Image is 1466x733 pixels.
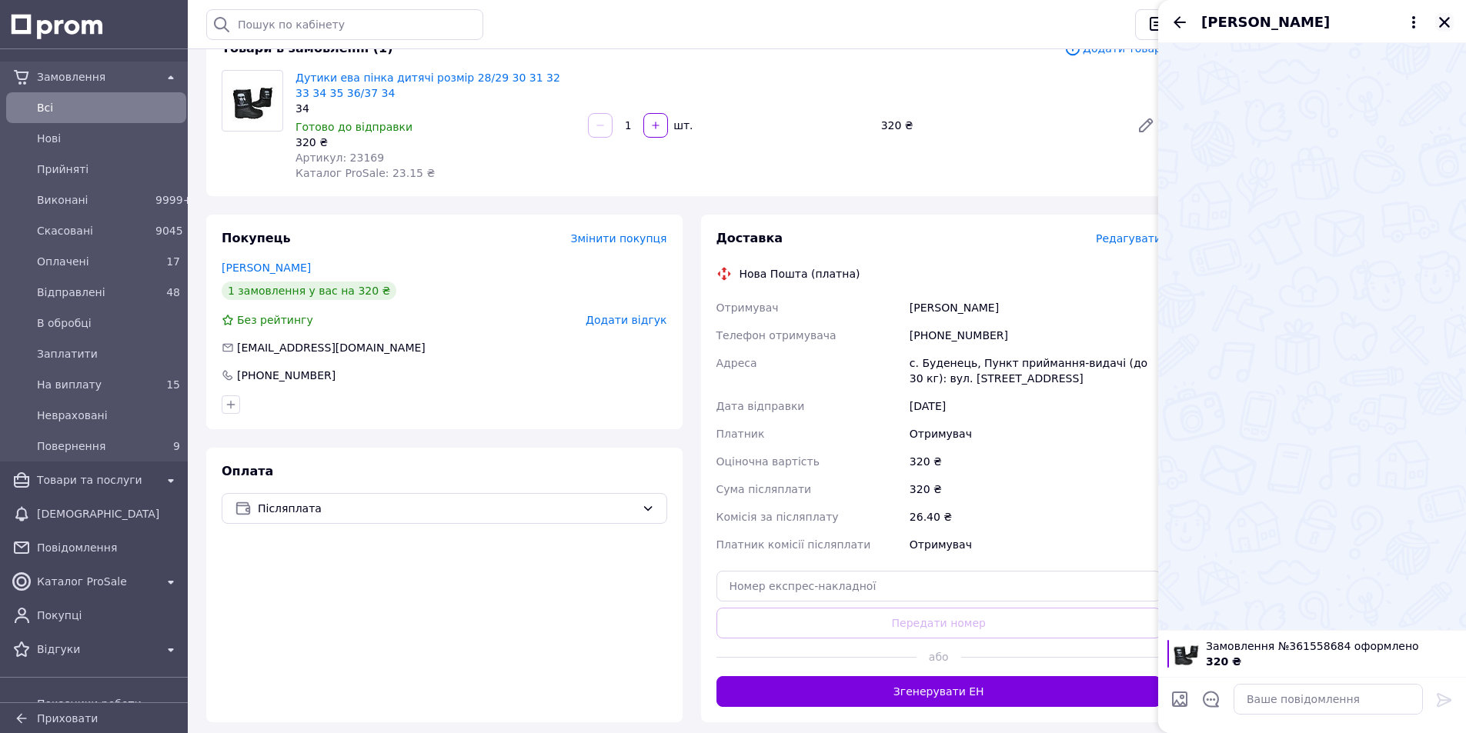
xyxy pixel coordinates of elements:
[37,254,149,269] span: Оплачені
[1201,12,1423,32] button: [PERSON_NAME]
[736,266,864,282] div: Нова Пошта (платна)
[166,378,180,391] span: 15
[1172,640,1200,668] img: 5002567101_w100_h100_dutiki-eva-penka.jpg
[1201,689,1221,709] button: Відкрити шаблони відповідей
[296,72,560,99] a: Дутики ева пінка дитячі розмір 28/29 30 31 32 33 34 35 36/37 34
[37,162,180,177] span: Прийняті
[1435,13,1454,32] button: Закрити
[222,282,396,300] div: 1 замовлення у вас на 320 ₴
[222,231,291,245] span: Покупець
[716,231,783,245] span: Доставка
[37,315,180,331] span: В обробці
[37,712,98,725] span: Приховати
[37,574,155,589] span: Каталог ProSale
[907,503,1164,531] div: 26.40 ₴
[166,286,180,298] span: 48
[1135,9,1206,40] button: Чат
[37,696,180,727] span: Показники роботи компанії
[716,400,805,412] span: Дата відправки
[37,506,180,521] span: [DEMOGRAPHIC_DATA]
[37,641,155,657] span: Відгуки
[907,392,1164,420] div: [DATE]
[37,192,149,208] span: Виконані
[716,483,812,495] span: Сума післяплати
[907,420,1164,448] div: Отримувач
[1206,655,1241,668] span: 320 ₴
[716,676,1162,707] button: Згенерувати ЕН
[907,531,1164,558] div: Отримувач
[37,438,149,454] span: Повернення
[1130,110,1161,141] a: Редагувати
[907,322,1164,349] div: [PHONE_NUMBER]
[155,225,183,237] span: 9045
[296,135,576,150] div: 320 ₴
[875,115,1124,136] div: 320 ₴
[1201,12,1330,32] span: [PERSON_NAME]
[907,448,1164,475] div: 320 ₴
[1206,638,1457,654] span: Замовлення №361558684 оформлено
[206,9,483,40] input: Пошук по кабінету
[37,346,180,362] span: Заплатити
[296,152,384,164] span: Артикул: 23169
[917,649,961,665] span: або
[37,472,155,488] span: Товари та послуги
[1170,13,1189,32] button: Назад
[37,223,149,238] span: Скасовані
[907,349,1164,392] div: с. Буденець, Пункт приймання-видачі (до 30 кг): вул. [STREET_ADDRESS]
[222,464,273,478] span: Оплата
[37,285,149,300] span: Відправлені
[222,262,311,274] a: [PERSON_NAME]
[586,314,666,326] span: Додати відгук
[571,232,667,245] span: Змінити покупця
[237,314,313,326] span: Без рейтингу
[716,357,757,369] span: Адреса
[716,455,820,468] span: Оціночна вартість
[716,329,837,342] span: Телефон отримувача
[37,540,180,555] span: Повідомлення
[716,428,765,440] span: Платник
[155,194,192,206] span: 9999+
[37,377,149,392] span: На виплату
[37,131,180,146] span: Нові
[1096,232,1161,245] span: Редагувати
[716,571,1162,601] input: Номер експрес-накладної
[37,408,180,423] span: Невраховані
[716,302,779,314] span: Отримувач
[235,368,337,383] div: [PHONE_NUMBER]
[37,608,180,623] span: Покупці
[258,500,636,517] span: Післяплата
[907,294,1164,322] div: [PERSON_NAME]
[37,100,180,115] span: Всi
[166,255,180,268] span: 17
[716,538,871,551] span: Платник комісії післяплати
[296,167,435,179] span: Каталог ProSale: 23.15 ₴
[907,475,1164,503] div: 320 ₴
[173,440,180,452] span: 9
[296,121,412,133] span: Готово до відправки
[716,511,839,523] span: Комісія за післяплату
[37,69,155,85] span: Замовлення
[670,118,694,133] div: шт.
[222,78,282,124] img: Дутики ева пінка дитячі розмір 28/29 30 31 32 33 34 35 36/37 34
[296,101,576,116] div: 34
[237,342,426,354] span: [EMAIL_ADDRESS][DOMAIN_NAME]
